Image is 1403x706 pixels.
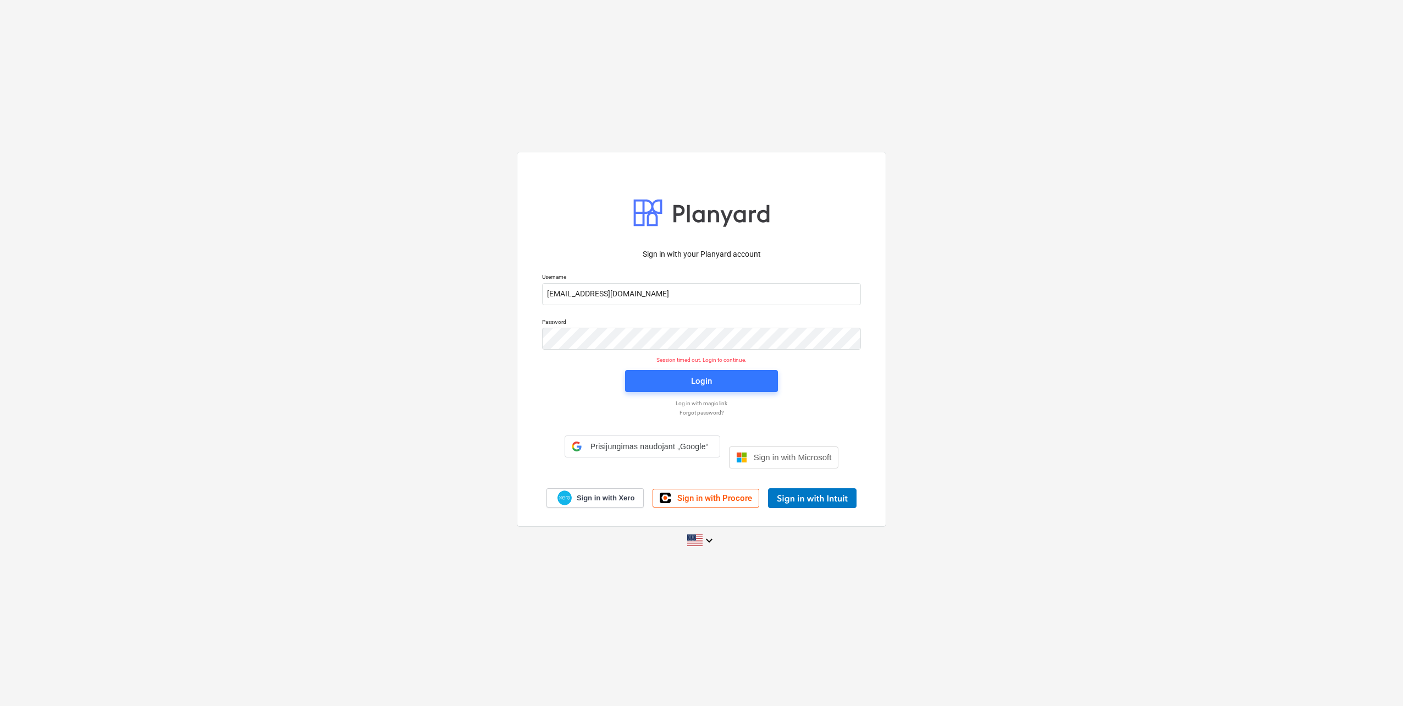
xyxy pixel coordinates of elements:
[565,435,720,457] div: Prisijungimas naudojant „Google“
[559,456,726,481] iframe: Prisijungimas naudojant „Google“ mygtuką
[542,283,861,305] input: Username
[546,488,644,508] a: Sign in with Xero
[542,273,861,283] p: Username
[625,370,778,392] button: Login
[586,442,713,451] span: Prisijungimas naudojant „Google“
[653,489,759,508] a: Sign in with Procore
[542,249,861,260] p: Sign in with your Planyard account
[557,490,572,505] img: Xero logo
[1348,653,1403,706] iframe: Chat Widget
[677,493,752,503] span: Sign in with Procore
[736,452,747,463] img: Microsoft logo
[754,453,832,462] span: Sign in with Microsoft
[577,493,634,503] span: Sign in with Xero
[691,374,712,388] div: Login
[535,356,868,363] p: Session timed out. Login to continue.
[542,318,861,328] p: Password
[703,534,716,547] i: keyboard_arrow_down
[537,409,866,416] a: Forgot password?
[537,400,866,407] a: Log in with magic link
